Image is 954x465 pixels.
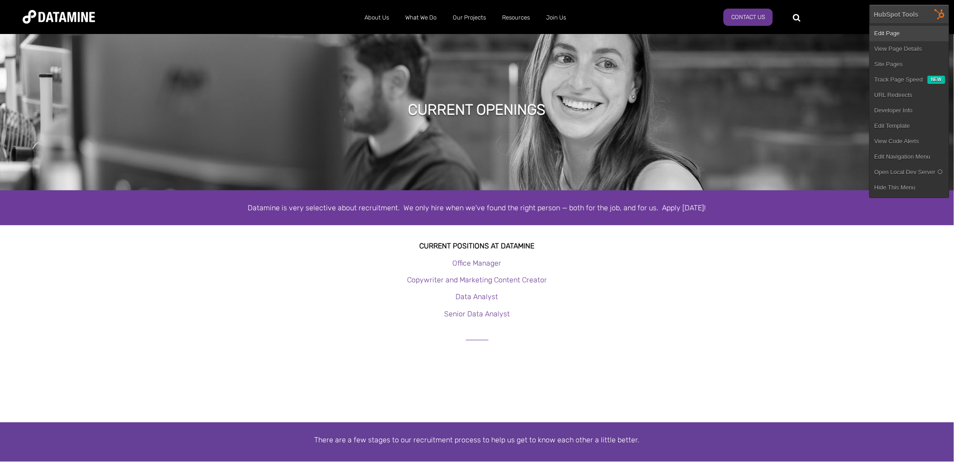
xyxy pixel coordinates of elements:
div: Datamine is very selective about recruitment. We only hire when we've found the right person — bo... [219,202,735,214]
a: Data Analyst [456,292,499,301]
a: Open Local Dev Server [870,165,949,180]
a: Office Manager [453,259,502,267]
a: Developer Info [870,103,949,118]
a: Our Projects [445,6,494,29]
a: Track Page Speed [870,72,927,87]
a: Join Us [538,6,574,29]
a: Site Pages [870,57,949,72]
img: Datamine [23,10,95,24]
a: Copywriter and Marketing Content Creator [407,276,547,284]
a: Edit Template [870,118,949,134]
a: Hide This Menu [870,180,949,195]
a: View Code Alerts [870,134,949,149]
a: View Page Details [870,41,949,57]
h1: Current Openings [408,100,546,120]
a: Resources [494,6,538,29]
img: HubSpot Tools Menu Toggle [930,5,949,24]
strong: Current Positions at datamine [420,242,535,250]
a: Edit Page [870,26,949,41]
p: There are a few stages to our recruitment process to help us get to know each other a little better. [219,434,735,446]
a: What We Do [397,6,445,29]
a: Contact Us [724,9,773,26]
div: HubSpot Tools [874,10,919,19]
div: New [928,76,945,84]
div: HubSpot Tools Edit PageView Page DetailsSite Pages Track Page Speed New URL RedirectsDeveloper In... [869,5,949,198]
a: URL Redirects [870,87,949,103]
a: Edit Navigation Menu [870,149,949,165]
a: About Us [356,6,397,29]
a: Senior Data Analyst [444,310,510,318]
